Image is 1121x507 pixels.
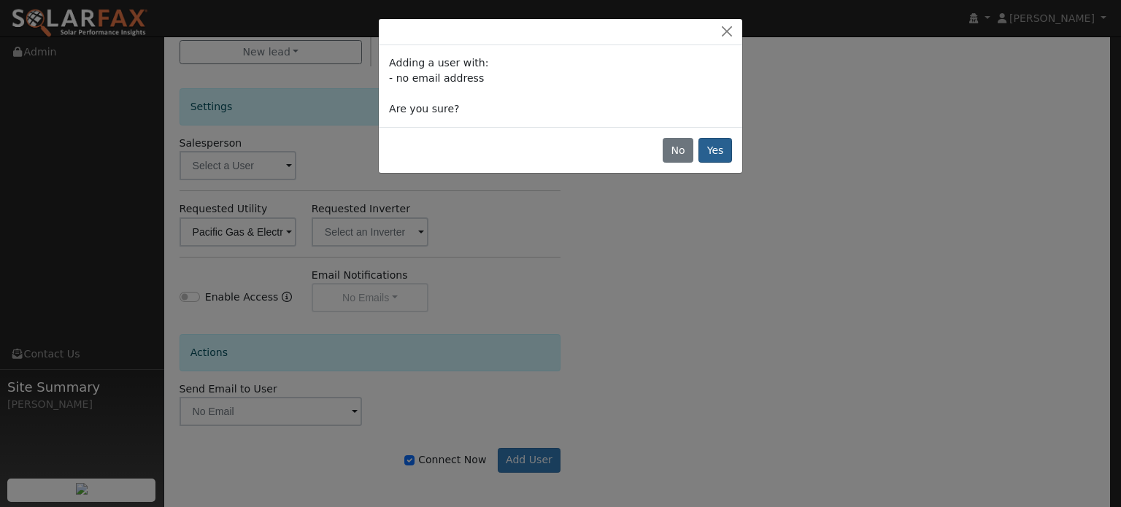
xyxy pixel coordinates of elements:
button: Close [717,24,737,39]
span: - no email address [389,72,484,84]
button: No [663,138,693,163]
button: Yes [698,138,732,163]
span: Adding a user with: [389,57,488,69]
span: Are you sure? [389,103,459,115]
